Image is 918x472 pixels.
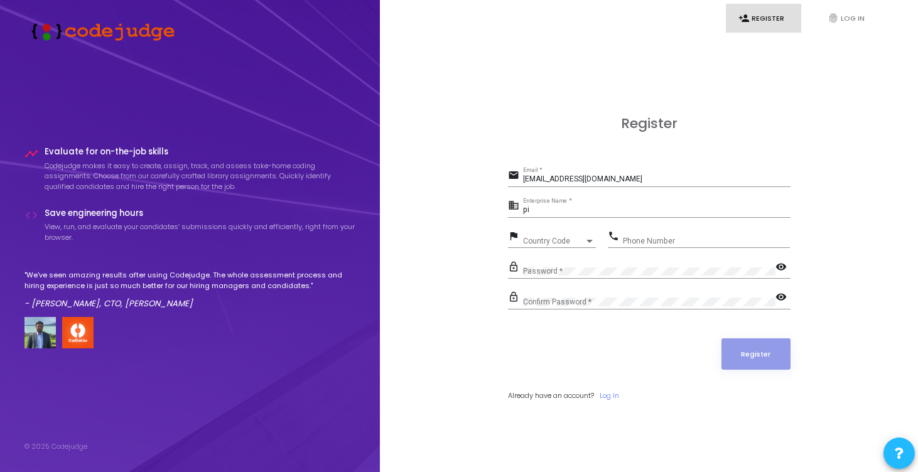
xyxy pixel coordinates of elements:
a: person_addRegister [726,4,801,33]
mat-icon: email [508,169,523,184]
img: user image [24,317,56,348]
mat-icon: lock_outline [508,291,523,306]
mat-icon: business [508,199,523,214]
span: Country Code [523,237,585,245]
button: Register [721,338,791,370]
i: fingerprint [828,13,839,24]
input: Enterprise Name [523,206,791,215]
h3: Register [508,115,791,132]
h4: Save engineering hours [45,208,356,218]
p: Codejudge makes it easy to create, assign, track, and assess take-home coding assignments. Choose... [45,161,356,192]
img: company-logo [62,317,94,348]
mat-icon: phone [608,230,623,245]
p: View, run, and evaluate your candidates’ submissions quickly and efficiently, right from your bro... [45,222,356,242]
span: Already have an account? [508,390,594,400]
i: code [24,208,38,222]
em: - [PERSON_NAME], CTO, [PERSON_NAME] [24,298,193,309]
input: Phone Number [623,237,790,245]
a: Log In [600,390,619,401]
i: timeline [24,147,38,161]
input: Email [523,175,791,184]
mat-icon: visibility [775,260,791,276]
mat-icon: visibility [775,291,791,306]
mat-icon: flag [508,230,523,245]
a: fingerprintLog In [815,4,890,33]
i: person_add [738,13,750,24]
p: "We've seen amazing results after using Codejudge. The whole assessment process and hiring experi... [24,270,356,291]
div: © 2025 Codejudge [24,441,87,452]
h4: Evaluate for on-the-job skills [45,147,356,157]
mat-icon: lock_outline [508,260,523,276]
